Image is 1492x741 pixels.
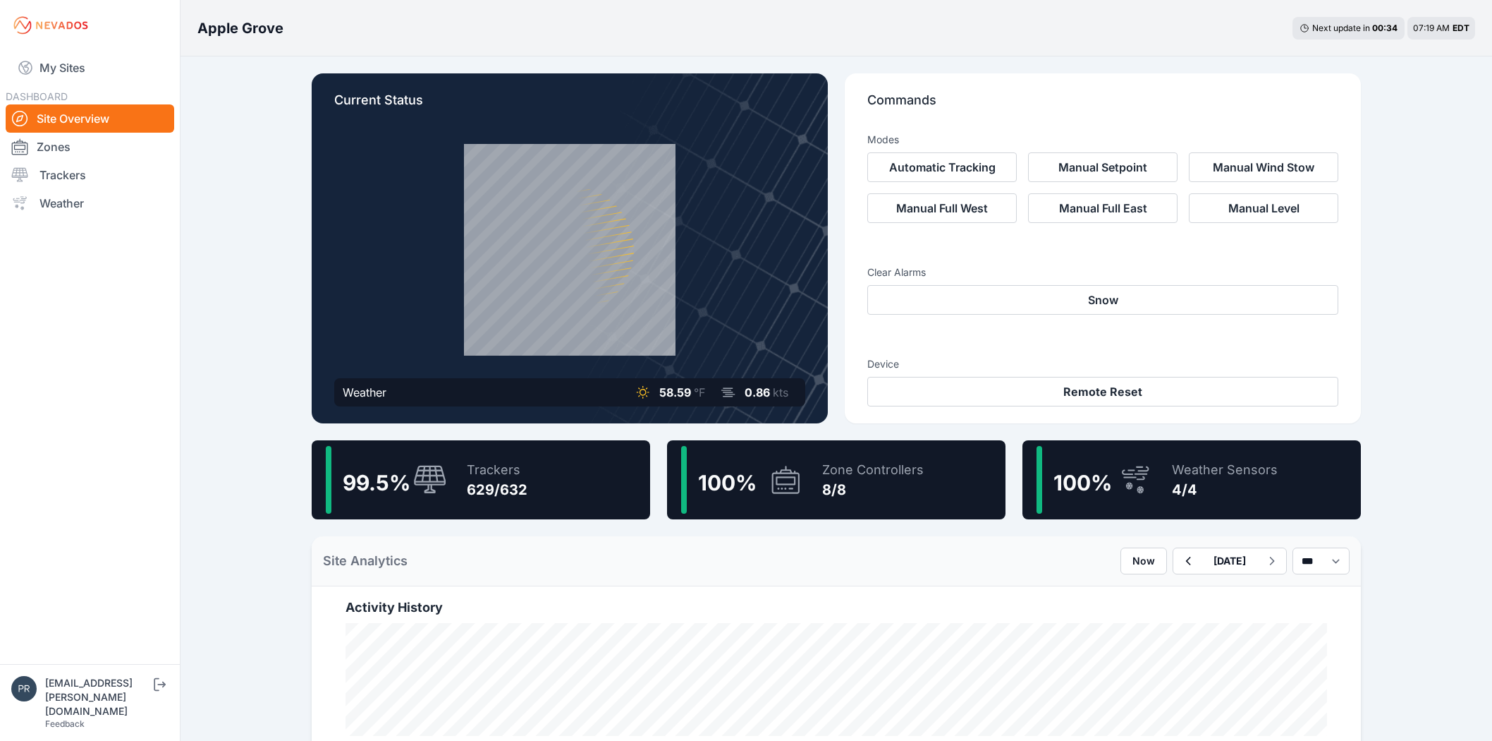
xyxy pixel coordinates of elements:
button: Manual Level [1189,193,1338,223]
a: 100%Weather Sensors4/4 [1022,440,1361,519]
button: Remote Reset [867,377,1338,406]
a: Site Overview [6,104,174,133]
a: Weather [6,189,174,217]
p: Current Status [334,90,805,121]
span: 07:19 AM [1413,23,1450,33]
div: 4/4 [1172,480,1278,500]
button: Manual Wind Stow [1189,152,1338,182]
span: 58.59 [659,385,691,399]
img: Nevados [11,14,90,37]
a: Trackers [6,161,174,189]
div: Trackers [467,460,527,480]
button: Now [1120,548,1167,574]
img: przemyslaw.szewczyk@energix-group.com [11,676,37,701]
span: °F [694,385,705,399]
span: 100 % [1053,470,1112,495]
a: 100%Zone Controllers8/8 [667,440,1005,519]
h2: Site Analytics [323,551,408,571]
h3: Modes [867,133,899,147]
button: Manual Setpoint [1028,152,1178,182]
h3: Clear Alarms [867,265,1338,279]
button: Manual Full East [1028,193,1178,223]
div: Weather Sensors [1172,460,1278,480]
button: Automatic Tracking [867,152,1017,182]
a: 99.5%Trackers629/632 [312,440,650,519]
div: 8/8 [822,480,924,500]
span: EDT [1453,23,1469,33]
button: Manual Full West [867,193,1017,223]
a: My Sites [6,51,174,85]
h3: Device [867,357,1338,371]
p: Commands [867,90,1338,121]
span: DASHBOARD [6,90,68,102]
span: kts [773,385,788,399]
button: [DATE] [1202,548,1257,574]
div: Weather [343,384,386,401]
span: Next update in [1312,23,1370,33]
span: 0.86 [745,385,770,399]
div: [EMAIL_ADDRESS][PERSON_NAME][DOMAIN_NAME] [45,676,151,718]
div: 629/632 [467,480,527,500]
button: Snow [867,285,1338,315]
span: 100 % [698,470,757,495]
a: Feedback [45,718,85,729]
span: 99.5 % [343,470,410,495]
h3: Apple Grove [197,18,283,38]
a: Zones [6,133,174,161]
nav: Breadcrumb [197,10,283,47]
div: Zone Controllers [822,460,924,480]
div: 00 : 34 [1372,23,1398,34]
h2: Activity History [346,598,1327,617]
